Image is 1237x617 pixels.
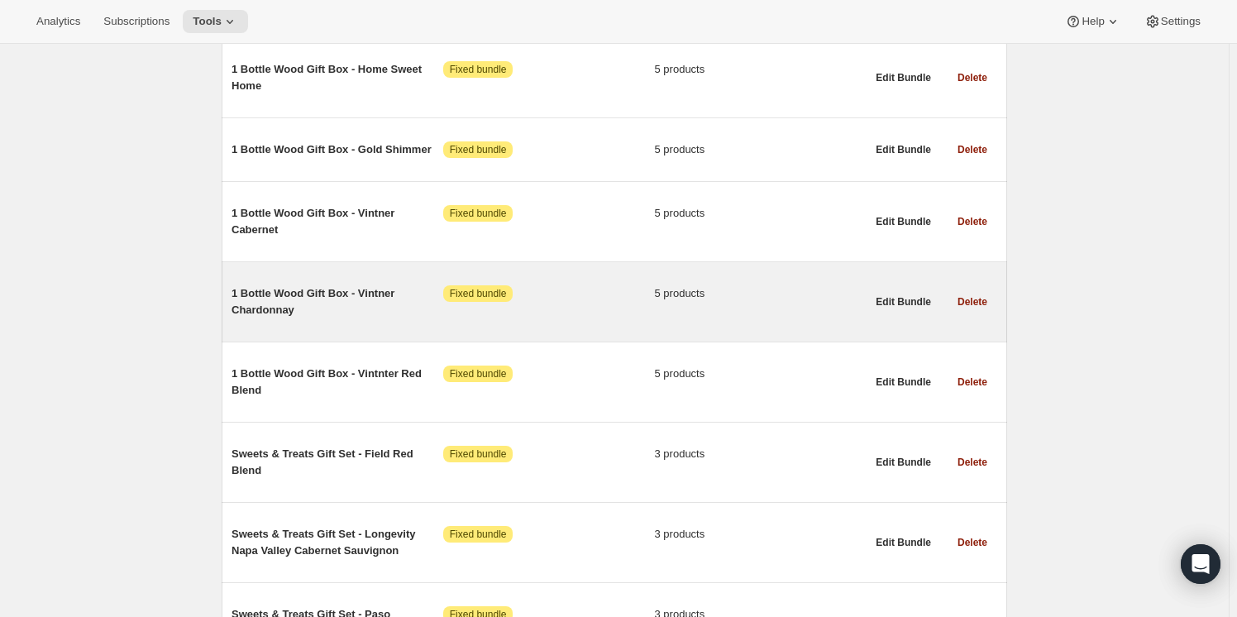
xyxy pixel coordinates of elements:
button: Delete [948,210,997,233]
span: Fixed bundle [450,447,507,461]
button: Edit Bundle [866,371,941,394]
span: 5 products [655,285,867,302]
button: Tools [183,10,248,33]
button: Delete [948,371,997,394]
span: Sweets & Treats Gift Set - Field Red Blend [232,446,443,479]
span: Delete [958,536,987,549]
span: Tools [193,15,222,28]
span: Fixed bundle [450,528,507,541]
span: 5 products [655,205,867,222]
span: 1 Bottle Wood Gift Box - Gold Shimmer [232,141,443,158]
span: Edit Bundle [876,71,931,84]
span: Subscriptions [103,15,170,28]
button: Edit Bundle [866,451,941,474]
span: Edit Bundle [876,215,931,228]
span: Delete [958,456,987,469]
button: Delete [948,138,997,161]
span: Sweets & Treats Gift Set - Longevity Napa Valley Cabernet Sauvignon [232,526,443,559]
button: Edit Bundle [866,210,941,233]
span: 1 Bottle Wood Gift Box - Vintner Cabernet [232,205,443,238]
span: 1 Bottle Wood Gift Box - Home Sweet Home [232,61,443,94]
span: Delete [958,143,987,156]
button: Edit Bundle [866,138,941,161]
span: Delete [958,375,987,389]
div: Open Intercom Messenger [1181,544,1220,584]
button: Delete [948,531,997,554]
span: 5 products [655,366,867,382]
span: Edit Bundle [876,456,931,469]
span: Delete [958,295,987,308]
span: 3 products [655,526,867,543]
button: Delete [948,451,997,474]
span: 3 products [655,446,867,462]
span: 5 products [655,61,867,78]
button: Edit Bundle [866,66,941,89]
button: Edit Bundle [866,531,941,554]
button: Edit Bundle [866,290,941,313]
span: Delete [958,215,987,228]
button: Settings [1134,10,1211,33]
button: Analytics [26,10,90,33]
span: Fixed bundle [450,367,507,380]
button: Delete [948,66,997,89]
button: Delete [948,290,997,313]
span: Help [1082,15,1104,28]
span: Fixed bundle [450,143,507,156]
span: 1 Bottle Wood Gift Box - Vintnter Red Blend [232,366,443,399]
span: Edit Bundle [876,143,931,156]
button: Subscriptions [93,10,179,33]
span: Analytics [36,15,80,28]
span: Edit Bundle [876,536,931,549]
span: 1 Bottle Wood Gift Box - Vintner Chardonnay [232,285,443,318]
button: Help [1055,10,1130,33]
span: 5 products [655,141,867,158]
span: Settings [1161,15,1201,28]
span: Edit Bundle [876,375,931,389]
span: Edit Bundle [876,295,931,308]
span: Delete [958,71,987,84]
span: Fixed bundle [450,63,507,76]
span: Fixed bundle [450,207,507,220]
span: Fixed bundle [450,287,507,300]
